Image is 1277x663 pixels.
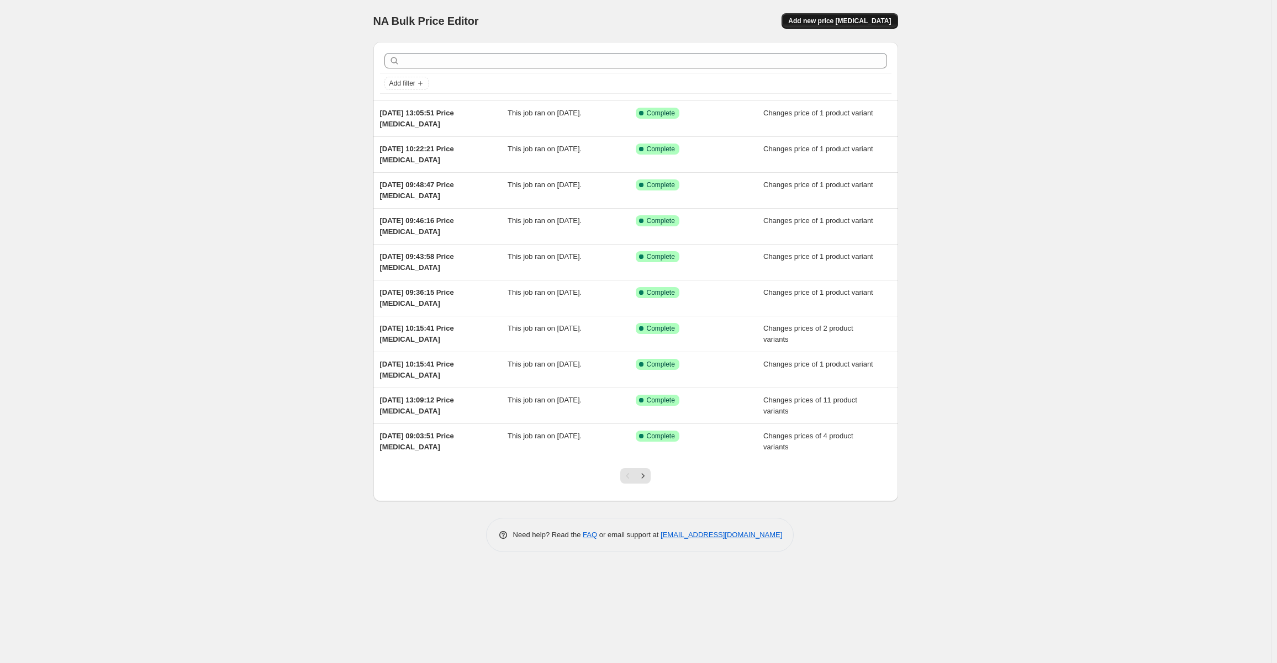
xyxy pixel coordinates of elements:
span: Complete [647,432,675,441]
span: [DATE] 10:22:21 Price [MEDICAL_DATA] [380,145,454,164]
span: Complete [647,216,675,225]
span: This job ran on [DATE]. [508,288,582,296]
span: NA Bulk Price Editor [373,15,479,27]
button: Next [635,468,651,484]
span: This job ran on [DATE]. [508,181,582,189]
span: Changes price of 1 product variant [763,252,873,261]
span: Changes price of 1 product variant [763,181,873,189]
span: Changes price of 1 product variant [763,216,873,225]
span: This job ran on [DATE]. [508,360,582,368]
span: Add new price [MEDICAL_DATA] [788,17,891,25]
button: Add new price [MEDICAL_DATA] [782,13,898,29]
span: [DATE] 09:48:47 Price [MEDICAL_DATA] [380,181,454,200]
a: FAQ [583,531,597,539]
span: or email support at [597,531,661,539]
span: Changes price of 1 product variant [763,288,873,296]
span: [DATE] 09:46:16 Price [MEDICAL_DATA] [380,216,454,236]
span: Changes prices of 4 product variants [763,432,853,451]
span: [DATE] 10:15:41 Price [MEDICAL_DATA] [380,324,454,343]
span: Need help? Read the [513,531,583,539]
span: This job ran on [DATE]. [508,252,582,261]
span: [DATE] 10:15:41 Price [MEDICAL_DATA] [380,360,454,379]
span: This job ran on [DATE]. [508,109,582,117]
span: Changes price of 1 product variant [763,109,873,117]
nav: Pagination [620,468,651,484]
span: [DATE] 13:05:51 Price [MEDICAL_DATA] [380,109,454,128]
span: Complete [647,252,675,261]
span: Changes price of 1 product variant [763,360,873,368]
span: This job ran on [DATE]. [508,216,582,225]
button: Add filter [384,77,429,90]
span: Complete [647,181,675,189]
span: This job ran on [DATE]. [508,324,582,332]
span: Changes prices of 11 product variants [763,396,857,415]
span: Complete [647,324,675,333]
span: This job ran on [DATE]. [508,432,582,440]
span: Add filter [389,79,415,88]
span: [DATE] 09:43:58 Price [MEDICAL_DATA] [380,252,454,272]
a: [EMAIL_ADDRESS][DOMAIN_NAME] [661,531,782,539]
span: [DATE] 09:03:51 Price [MEDICAL_DATA] [380,432,454,451]
span: This job ran on [DATE]. [508,396,582,404]
span: [DATE] 13:09:12 Price [MEDICAL_DATA] [380,396,454,415]
span: Complete [647,396,675,405]
span: This job ran on [DATE]. [508,145,582,153]
span: Complete [647,109,675,118]
span: [DATE] 09:36:15 Price [MEDICAL_DATA] [380,288,454,307]
span: Complete [647,288,675,297]
span: Complete [647,360,675,369]
span: Changes prices of 2 product variants [763,324,853,343]
span: Changes price of 1 product variant [763,145,873,153]
span: Complete [647,145,675,153]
